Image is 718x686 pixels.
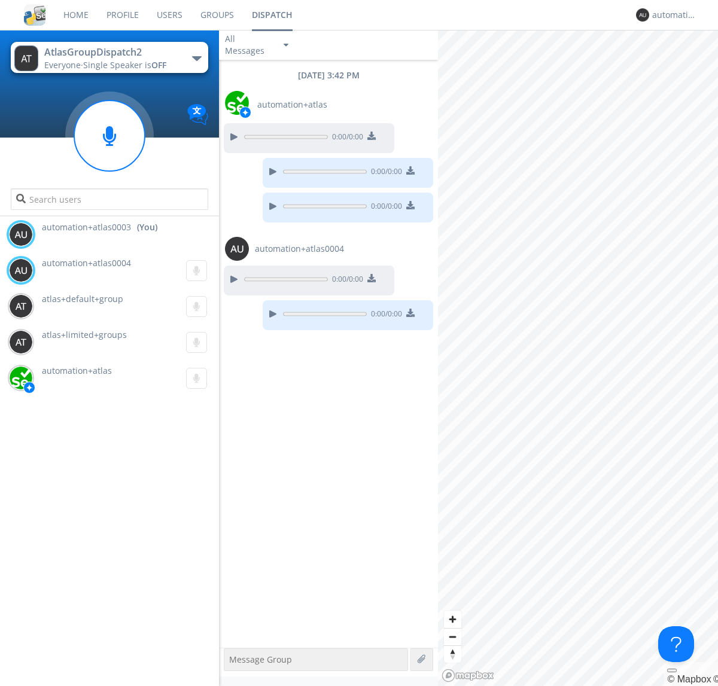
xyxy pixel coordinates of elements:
div: (You) [137,221,157,233]
input: Search users [11,188,208,210]
a: Mapbox [667,674,711,684]
img: download media button [367,132,376,140]
span: atlas+limited+groups [42,329,127,340]
img: caret-down-sm.svg [284,44,288,47]
div: Everyone · [44,59,179,71]
span: 0:00 / 0:00 [328,132,363,145]
span: Single Speaker is [83,59,166,71]
img: 373638.png [636,8,649,22]
span: atlas+default+group [42,293,123,304]
img: Translation enabled [187,104,208,125]
button: Zoom in [444,611,461,628]
span: 0:00 / 0:00 [328,274,363,287]
img: 373638.png [9,222,33,246]
img: 373638.png [14,45,38,71]
img: d2d01cd9b4174d08988066c6d424eccd [225,91,249,115]
span: 0:00 / 0:00 [367,201,402,214]
button: Toggle attribution [667,669,677,672]
span: automation+atlas0003 [42,221,131,233]
span: 0:00 / 0:00 [367,166,402,179]
img: 373638.png [9,294,33,318]
div: automation+atlas0003 [652,9,697,21]
div: AtlasGroupDispatch2 [44,45,179,59]
span: automation+atlas [42,365,112,376]
img: download media button [406,201,415,209]
img: download media button [406,309,415,317]
span: automation+atlas0004 [42,257,131,269]
span: automation+atlas [257,99,327,111]
span: OFF [151,59,166,71]
button: Zoom out [444,628,461,645]
img: 373638.png [225,237,249,261]
button: AtlasGroupDispatch2Everyone·Single Speaker isOFF [11,42,208,73]
img: d2d01cd9b4174d08988066c6d424eccd [9,366,33,390]
img: download media button [406,166,415,175]
img: 373638.png [9,330,33,354]
a: Mapbox logo [442,669,494,682]
div: All Messages [225,33,273,57]
span: automation+atlas0004 [255,243,344,255]
img: 373638.png [9,258,33,282]
button: Reset bearing to north [444,645,461,663]
span: Reset bearing to north [444,646,461,663]
span: 0:00 / 0:00 [367,309,402,322]
img: cddb5a64eb264b2086981ab96f4c1ba7 [24,4,45,26]
iframe: Toggle Customer Support [658,626,694,662]
img: download media button [367,274,376,282]
div: [DATE] 3:42 PM [219,69,438,81]
span: Zoom out [444,629,461,645]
